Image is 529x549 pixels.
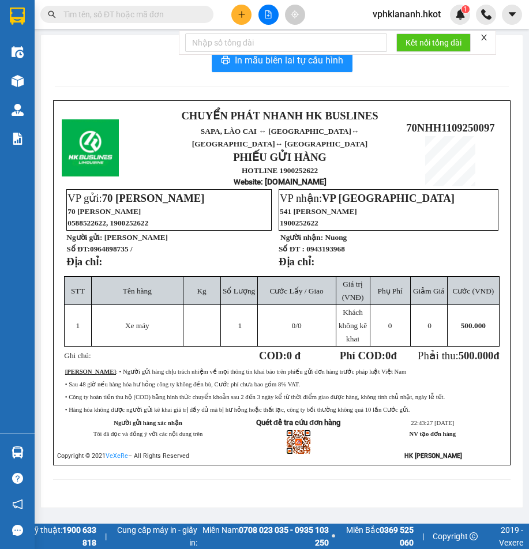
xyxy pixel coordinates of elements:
span: Nuong [325,233,347,242]
strong: PHIẾU GỬI HÀNG [233,151,327,163]
strong: Địa chỉ: [66,255,102,268]
span: Giảm Giá [413,287,444,295]
strong: Số ĐT : [279,245,305,253]
span: | [105,530,107,543]
span: Kg [197,287,206,295]
span: aim [291,10,299,18]
input: Tìm tên, số ĐT hoặc mã đơn [63,8,200,21]
span: Website [234,178,261,186]
button: aim [285,5,305,25]
span: 541 [PERSON_NAME] [280,207,357,216]
span: 500.000 [461,321,486,330]
span: VP gửi: [67,192,204,204]
img: phone-icon [481,9,492,20]
strong: Người gửi: [66,233,102,242]
span: ⚪️ [332,534,335,539]
button: file-add [258,5,279,25]
span: 0 [388,321,392,330]
span: copyright [470,532,478,540]
strong: Người nhận: [280,233,323,242]
span: | [422,530,424,543]
span: 0588522622, 1900252622 [67,219,148,227]
strong: HOTLINE 1900252622 [242,166,318,175]
span: 0 [385,349,391,362]
img: warehouse-icon [12,104,24,116]
span: Miền Nam [200,524,329,549]
button: caret-down [502,5,522,25]
strong: 0369 525 060 [380,525,414,547]
span: 0 đ [287,349,301,362]
span: Ghi chú: [64,351,91,360]
strong: Số ĐT: [66,245,132,253]
span: 70 [PERSON_NAME] [102,192,205,204]
span: STT [71,287,85,295]
span: 0943193968 [306,245,345,253]
span: Khách không kê khai [339,308,367,343]
span: 1 [76,321,80,330]
span: Tên hàng [123,287,152,295]
span: 70 [PERSON_NAME] [67,207,141,216]
a: VeXeRe [106,452,128,460]
span: Giá trị (VNĐ) [342,280,364,302]
span: Xe máy [125,321,149,330]
strong: COD: [259,349,301,362]
strong: Phí COD: đ [340,349,397,362]
span: VP nhận: [280,192,455,204]
span: vphklananh.hkot [363,7,450,21]
span: message [12,525,23,536]
button: printerIn mẫu biên lai tự cấu hình [212,49,352,72]
span: 70NHH1109250097 [406,122,494,134]
span: caret-down [507,9,517,20]
span: SAPA, LÀO CAI ↔ [GEOGRAPHIC_DATA] [192,127,367,148]
span: ↔ [GEOGRAPHIC_DATA] [275,140,368,148]
button: Kết nối tổng đài [396,33,471,52]
span: Cước (VNĐ) [452,287,494,295]
span: 1 [463,5,467,13]
span: notification [12,499,23,510]
span: 22:43:27 [DATE] [411,420,454,426]
span: printer [221,55,230,66]
strong: CHUYỂN PHÁT NHANH HK BUSLINES [181,110,378,122]
img: solution-icon [12,133,24,145]
span: 0964898735 / [90,245,133,253]
span: Copyright © 2021 – All Rights Reserved [57,452,189,460]
span: • Hàng hóa không được người gửi kê khai giá trị đầy đủ mà bị hư hỏng hoặc thất lạc, công ty bồi t... [65,407,410,413]
span: 500.000 [459,349,494,362]
span: : • Người gửi hàng chịu trách nhiệm về mọi thông tin khai báo trên phiếu gửi đơn hàng trước pháp ... [65,368,406,375]
strong: [PERSON_NAME] [65,368,116,375]
span: search [48,10,56,18]
strong: 0708 023 035 - 0935 103 250 [239,525,329,547]
span: Phụ Phí [377,287,402,295]
span: 1 [238,321,242,330]
img: warehouse-icon [12,75,24,87]
span: [PERSON_NAME] [104,233,168,242]
span: Tôi đã đọc và đồng ý với các nội dung trên [93,431,203,437]
span: Cước Lấy / Giao [269,287,323,295]
span: close [480,33,488,42]
strong: NV tạo đơn hàng [410,431,456,437]
img: logo-vxr [10,7,25,25]
img: warehouse-icon [12,446,24,458]
strong: Người gửi hàng xác nhận [114,420,182,426]
strong: Địa chỉ: [279,255,314,268]
strong: Quét để tra cứu đơn hàng [256,418,341,427]
img: warehouse-icon [12,46,24,58]
img: logo [62,119,119,176]
span: Cung cấp máy in - giấy in: [115,524,197,549]
span: đ [493,349,499,362]
span: /0 [292,321,302,330]
span: In mẫu biên lai tự cấu hình [235,53,343,67]
span: plus [238,10,246,18]
button: plus [231,5,252,25]
span: 1900252622 [280,219,318,227]
span: Phải thu: [418,349,500,362]
span: VP [GEOGRAPHIC_DATA] [322,192,455,204]
strong: : [DOMAIN_NAME] [234,177,327,186]
strong: HK [PERSON_NAME] [404,452,462,460]
span: ↔ [GEOGRAPHIC_DATA] [192,127,367,148]
span: • Công ty hoàn tiền thu hộ (COD) bằng hình thức chuyển khoản sau 2 đến 3 ngày kể từ thời điểm gia... [65,394,445,400]
span: 0 [292,321,296,330]
span: question-circle [12,473,23,484]
img: icon-new-feature [455,9,466,20]
input: Nhập số tổng đài [185,33,387,52]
